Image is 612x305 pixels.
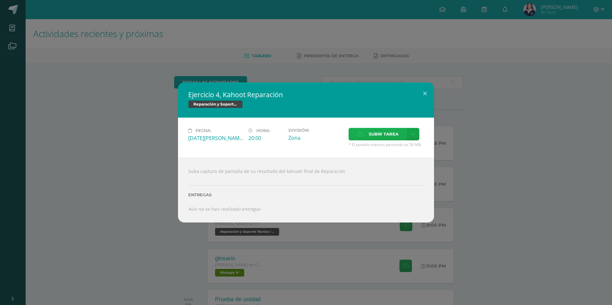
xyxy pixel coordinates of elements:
div: [DATE][PERSON_NAME] [188,135,243,142]
span: Hora: [256,128,270,133]
h2: Ejercicio 4, Kahoot Reparación [188,90,424,99]
label: Entregas [188,192,424,197]
span: * El tamaño máximo permitido es 50 MB [349,142,424,147]
div: 20:00 [248,135,283,142]
span: Reparación y Soporte Técnico [188,100,243,108]
button: Close (Esc) [416,82,434,104]
span: Subir tarea [369,128,399,140]
i: Aún no se han realizado entregas [188,206,261,212]
span: Fecha: [196,128,211,133]
div: Suba captura de pantalla de su resultado del kahoot! final de Reparación [178,158,434,222]
label: División: [288,128,343,133]
div: Zona [288,134,343,141]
